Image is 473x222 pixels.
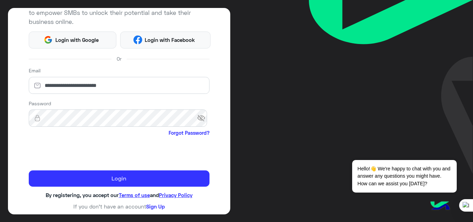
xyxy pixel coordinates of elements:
a: Forgot Password? [169,129,209,136]
img: Facebook [133,35,142,44]
span: Login with Google [53,36,101,44]
a: Terms of use [119,192,150,198]
img: email [29,82,46,89]
span: and [150,192,159,198]
a: Sign Up [146,203,165,210]
span: Or [117,55,122,62]
button: Login with Google [29,32,117,48]
label: Email [29,67,41,74]
span: visibility_off [197,112,209,124]
h6: If you don’t have an account [29,203,209,210]
button: Login [29,170,209,187]
a: Privacy Policy [159,192,193,198]
span: By registering, you accept our [46,192,119,198]
span: Hello!👋 We're happy to chat with you and answer any questions you might have. How can we assist y... [352,160,456,193]
span: Login with Facebook [142,36,198,44]
p: to empower SMBs to unlock their potential and take their business online. [29,8,209,26]
img: lock [29,115,46,122]
img: hulul-logo.png [428,194,452,219]
img: Google [44,35,53,44]
button: Login with Facebook [120,32,211,48]
iframe: reCAPTCHA [29,138,134,165]
label: Password [29,100,51,107]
